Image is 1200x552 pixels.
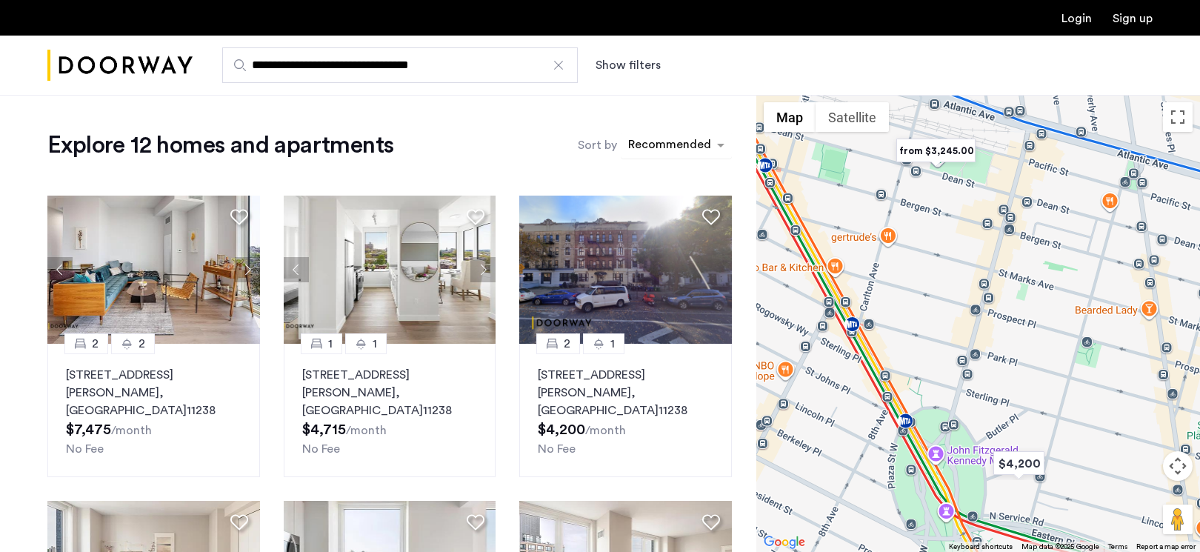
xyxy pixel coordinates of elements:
[373,335,377,353] span: 1
[519,196,732,344] img: dc6efc1f-24ba-4395-9182-45437e21be9a_638888128139673636.png
[538,422,585,437] span: $4,200
[1021,543,1099,551] span: Map data ©2025 Google
[1136,542,1196,552] a: Report a map error
[760,533,809,552] img: Google
[346,425,387,436] sub: /month
[610,335,615,353] span: 1
[1163,451,1193,481] button: Map camera controls
[47,344,260,477] a: 22[STREET_ADDRESS][PERSON_NAME], [GEOGRAPHIC_DATA]11238No Fee
[1163,505,1193,534] button: Drag Pegman onto the map to open Street View
[235,257,260,282] button: Next apartment
[92,335,99,353] span: 2
[222,47,578,83] input: Apartment Search
[284,257,309,282] button: Previous apartment
[1113,13,1153,24] a: Registration
[564,335,570,353] span: 2
[284,344,496,477] a: 11[STREET_ADDRESS][PERSON_NAME], [GEOGRAPHIC_DATA]11238No Fee
[328,335,333,353] span: 1
[1108,542,1127,552] a: Terms (opens in new tab)
[764,102,816,132] button: Show street map
[585,425,626,436] sub: /month
[987,447,1050,480] div: $4,200
[538,366,713,419] p: [STREET_ADDRESS][PERSON_NAME] 11238
[519,344,732,477] a: 21[STREET_ADDRESS][PERSON_NAME], [GEOGRAPHIC_DATA]11238No Fee
[626,136,711,157] div: Recommended
[66,443,104,455] span: No Fee
[470,257,496,282] button: Next apartment
[47,38,193,93] a: Cazamio Logo
[66,366,241,419] p: [STREET_ADDRESS][PERSON_NAME] 11238
[949,542,1013,552] button: Keyboard shortcuts
[816,102,889,132] button: Show satellite imagery
[47,257,73,282] button: Previous apartment
[47,196,260,344] img: 2016_638666715889673601.jpeg
[139,335,145,353] span: 2
[890,134,981,167] div: from $3,245.00
[47,38,193,93] img: logo
[1061,13,1092,24] a: Login
[66,422,111,437] span: $7,475
[284,196,496,344] img: 2016_638666715889771230.jpeg
[760,533,809,552] a: Open this area in Google Maps (opens a new window)
[302,443,340,455] span: No Fee
[596,56,661,74] button: Show or hide filters
[47,130,393,160] h1: Explore 12 homes and apartments
[302,366,478,419] p: [STREET_ADDRESS][PERSON_NAME] 11238
[578,136,617,154] label: Sort by
[1163,102,1193,132] button: Toggle fullscreen view
[302,422,346,437] span: $4,715
[111,425,152,436] sub: /month
[538,443,576,455] span: No Fee
[621,132,732,159] ng-select: sort-apartment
